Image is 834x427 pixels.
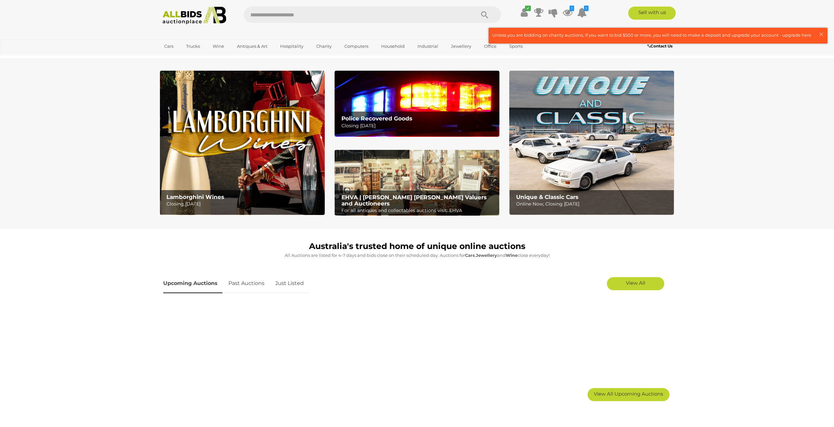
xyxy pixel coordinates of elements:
a: ✔ [519,7,529,18]
a: Sell with us [628,7,676,20]
strong: Cars [465,253,475,258]
a: View All [607,277,664,290]
button: Search [468,7,501,23]
a: 1 [563,7,572,18]
span: View All Upcoming Auctions [594,391,663,397]
a: View All Upcoming Auctions [588,388,669,401]
b: Lamborghini Wines [166,194,224,200]
a: EHVA | Evans Hastings Valuers and Auctioneers EHVA | [PERSON_NAME] [PERSON_NAME] Valuers and Auct... [335,150,499,216]
i: 1 [570,6,574,11]
a: Unique & Classic Cars Unique & Classic Cars Online Now, Closing [DATE] [509,71,674,215]
a: [GEOGRAPHIC_DATA] [160,52,215,62]
a: Trucks [182,41,204,52]
p: Closing [DATE] [341,122,496,130]
a: Lamborghini Wines Lamborghini Wines Closing [DATE] [160,71,325,215]
p: For all antiques and collectables auctions visit: EHVA [341,206,496,215]
a: Sports [505,41,527,52]
img: Police Recovered Goods [335,71,499,136]
b: Unique & Classic Cars [516,194,578,200]
p: Online Now, Closing [DATE] [516,200,670,208]
img: EHVA | Evans Hastings Valuers and Auctioneers [335,150,499,216]
i: 1 [584,6,589,11]
a: Antiques & Art [233,41,272,52]
img: Lamborghini Wines [160,71,325,215]
a: Industrial [413,41,442,52]
a: Just Listed [270,274,309,293]
b: Police Recovered Goods [341,115,412,122]
p: All Auctions are listed for 4-7 days and bids close on their scheduled day. Auctions for , and cl... [163,252,671,259]
a: Police Recovered Goods Police Recovered Goods Closing [DATE] [335,71,499,136]
a: Hospitality [276,41,308,52]
a: Household [377,41,409,52]
img: Unique & Classic Cars [509,71,674,215]
strong: Wine [506,253,517,258]
a: Office [480,41,501,52]
span: × [818,28,824,41]
img: Allbids.com.au [159,7,230,25]
a: Computers [340,41,373,52]
a: Past Auctions [223,274,269,293]
b: EHVA | [PERSON_NAME] [PERSON_NAME] Valuers and Auctioneers [341,194,487,207]
a: Upcoming Auctions [163,274,223,293]
a: Cars [160,41,178,52]
a: Contact Us [648,43,674,50]
i: ✔ [525,6,531,11]
p: Closing [DATE] [166,200,321,208]
a: 1 [577,7,587,18]
a: Wine [208,41,228,52]
span: View All [626,280,645,286]
h1: Australia's trusted home of unique online auctions [163,242,671,251]
b: Contact Us [648,44,672,48]
strong: Jewellery [476,253,497,258]
a: Jewellery [447,41,475,52]
a: Charity [312,41,336,52]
